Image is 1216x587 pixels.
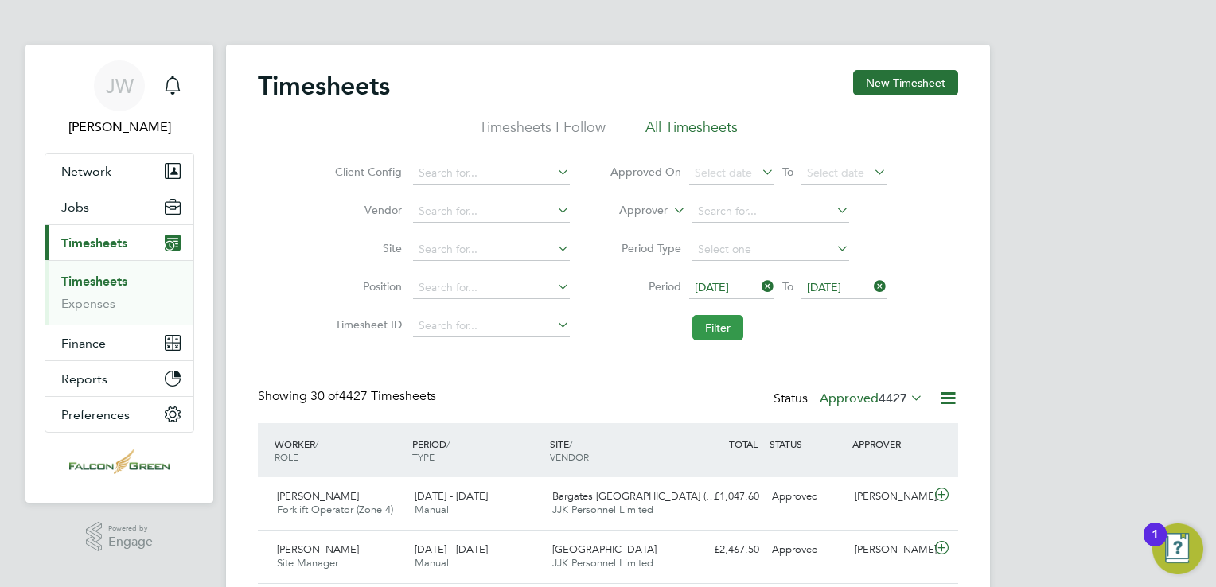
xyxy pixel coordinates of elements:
label: Approver [596,203,668,219]
span: Timesheets [61,235,127,251]
span: Powered by [108,522,153,535]
span: JJK Personnel Limited [552,556,653,570]
img: falcongreen-logo-retina.png [69,449,170,474]
li: Timesheets I Follow [479,118,606,146]
span: [PERSON_NAME] [277,489,359,503]
div: 1 [1152,535,1159,555]
span: Reports [61,371,107,387]
span: TOTAL [729,437,758,450]
span: Bargates [GEOGRAPHIC_DATA] (… [552,489,716,503]
span: John Whyte [45,118,194,137]
button: Preferences [45,397,193,432]
input: Search for... [413,162,570,185]
span: / [446,437,450,450]
span: Forklift Operator (Zone 4) [277,503,393,516]
div: [PERSON_NAME] [848,537,931,563]
button: Reports [45,361,193,396]
div: APPROVER [848,430,931,458]
span: Select date [695,165,752,180]
nav: Main navigation [25,45,213,503]
span: 30 of [310,388,339,404]
button: Filter [692,315,743,340]
div: [PERSON_NAME] [848,484,931,510]
input: Search for... [692,200,849,223]
h2: Timesheets [258,70,390,102]
button: Jobs [45,189,193,224]
a: Timesheets [61,274,127,289]
label: Period [610,279,681,293]
span: Manual [415,556,449,570]
span: [DATE] [807,280,841,294]
div: Status [774,388,926,410]
label: Client Config [330,165,402,179]
input: Search for... [413,200,570,223]
span: [PERSON_NAME] [277,542,359,556]
span: JW [106,76,134,96]
span: 4427 [879,391,907,406]
input: Search for... [413,277,570,299]
div: PERIOD [408,430,546,471]
button: Open Resource Center, 1 new notification [1152,523,1203,574]
button: Timesheets [45,225,193,260]
div: STATUS [766,430,848,458]
input: Search for... [413,315,570,337]
a: JW[PERSON_NAME] [45,60,194,137]
div: Approved [766,484,848,510]
span: Jobs [61,200,89,215]
a: Powered byEngage [86,522,154,552]
span: [GEOGRAPHIC_DATA] [552,542,657,556]
span: / [569,437,572,450]
div: Approved [766,537,848,563]
label: Site [330,241,402,255]
span: Network [61,164,111,179]
input: Select one [692,239,849,261]
span: [DATE] [695,280,729,294]
a: Expenses [61,296,115,311]
label: Position [330,279,402,293]
button: New Timesheet [853,70,958,95]
span: 4427 Timesheets [310,388,436,404]
input: Search for... [413,239,570,261]
button: Network [45,154,193,189]
div: Timesheets [45,260,193,325]
span: Preferences [61,407,130,422]
span: To [778,161,798,182]
div: WORKER [271,430,408,471]
label: Period Type [610,241,681,255]
span: Engage [108,535,153,549]
div: SITE [546,430,684,471]
span: / [315,437,318,450]
span: [DATE] - [DATE] [415,489,488,503]
span: VENDOR [550,450,589,463]
span: TYPE [412,450,435,463]
button: Finance [45,325,193,360]
div: £2,467.50 [683,537,766,563]
span: JJK Personnel Limited [552,503,653,516]
span: Finance [61,336,106,351]
span: Select date [807,165,864,180]
label: Approved [820,391,923,406]
span: Manual [415,503,449,516]
span: Site Manager [277,556,338,570]
a: Go to home page [45,449,194,474]
label: Approved On [610,165,681,179]
label: Timesheet ID [330,317,402,332]
div: £1,047.60 [683,484,766,510]
div: Showing [258,388,439,405]
li: All Timesheets [645,118,738,146]
span: [DATE] - [DATE] [415,542,488,556]
span: To [778,276,798,297]
span: ROLE [275,450,298,463]
label: Vendor [330,203,402,217]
